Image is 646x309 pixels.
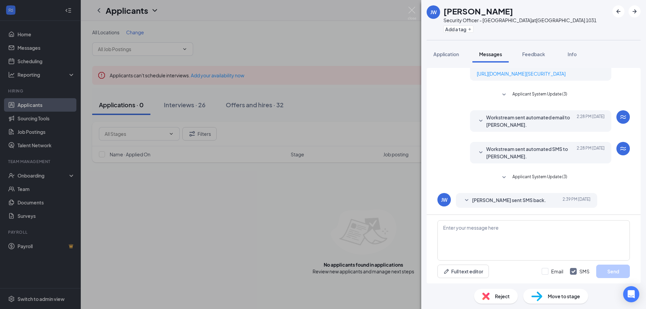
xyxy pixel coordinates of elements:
svg: WorkstreamLogo [619,145,627,153]
span: [DATE] 2:28 PM [577,145,605,160]
div: JW [441,196,447,203]
svg: ArrowRight [631,7,639,15]
span: Applicant System Update (3) [512,91,567,99]
span: Workstream sent automated email to [PERSON_NAME]. [486,114,574,128]
span: Messages [479,51,502,57]
span: [PERSON_NAME] sent SMS back. [472,196,546,204]
svg: Pen [443,268,450,275]
svg: SmallChevronDown [500,173,508,182]
button: ArrowLeftNew [612,5,624,17]
button: ArrowRight [629,5,641,17]
button: Send [596,265,630,278]
span: Reject [495,293,510,300]
button: Full text editorPen [437,265,489,278]
h1: [PERSON_NAME] [443,5,513,17]
svg: SmallChevronDown [500,91,508,99]
span: Move to stage [548,293,580,300]
svg: SmallChevronDown [477,149,485,157]
div: Security Officer - [GEOGRAPHIC_DATA] at [GEOGRAPHIC_DATA] 1031 [443,17,597,24]
button: PlusAdd a tag [443,26,473,33]
span: Info [568,51,577,57]
div: JW [430,9,437,15]
svg: SmallChevronDown [463,196,471,204]
span: Feedback [522,51,545,57]
span: Application [433,51,459,57]
svg: Plus [468,27,472,31]
svg: SmallChevronDown [477,117,485,125]
span: Applicant System Update (3) [512,173,567,182]
svg: ArrowLeftNew [614,7,622,15]
a: [URL][DOMAIN_NAME][SECURITY_DATA] [477,71,566,77]
button: SmallChevronDownApplicant System Update (3) [500,91,567,99]
svg: WorkstreamLogo [619,113,627,121]
button: SmallChevronDownApplicant System Update (3) [500,173,567,182]
span: [DATE] 2:39 PM [563,196,590,204]
div: Open Intercom Messenger [623,286,639,302]
span: Workstream sent automated SMS to [PERSON_NAME]. [486,145,574,160]
span: [DATE] 2:28 PM [577,114,605,128]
